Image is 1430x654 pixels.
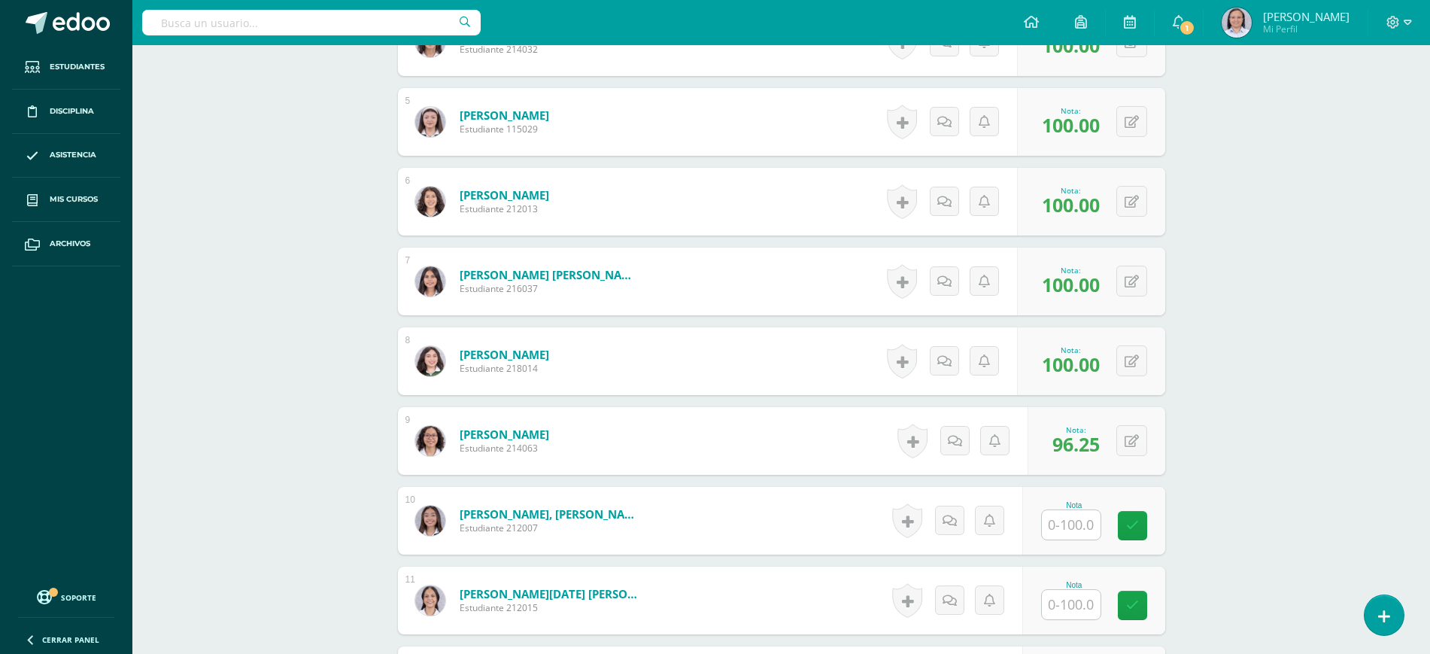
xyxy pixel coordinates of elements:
[1041,501,1107,510] div: Nota
[50,105,94,117] span: Disciplina
[61,592,96,603] span: Soporte
[460,442,549,455] span: Estudiante 214063
[415,426,445,456] img: 47ab6e88b84ef07cb5b2f01725970499.png
[1042,192,1100,217] span: 100.00
[1042,345,1100,355] div: Nota:
[460,586,640,601] a: [PERSON_NAME][DATE] [PERSON_NAME]
[50,193,98,205] span: Mis cursos
[460,202,549,215] span: Estudiante 212013
[1041,581,1107,589] div: Nota
[1263,9,1350,24] span: [PERSON_NAME]
[1042,105,1100,116] div: Nota:
[415,586,445,616] img: 14b6f9600bbeae172fd7f038d3506a01.png
[460,427,549,442] a: [PERSON_NAME]
[18,586,114,607] a: Soporte
[50,61,105,73] span: Estudiantes
[1042,112,1100,138] span: 100.00
[42,634,99,645] span: Cerrar panel
[1179,20,1195,36] span: 1
[12,134,120,178] a: Asistencia
[12,178,120,222] a: Mis cursos
[1052,431,1100,457] span: 96.25
[460,506,640,522] a: [PERSON_NAME], [PERSON_NAME][DATE]
[460,43,640,56] span: Estudiante 214032
[460,347,549,362] a: [PERSON_NAME]
[415,346,445,376] img: cdad8582015f3facab570fb19641a927.png
[460,187,549,202] a: [PERSON_NAME]
[460,522,640,534] span: Estudiante 212007
[1052,424,1100,435] div: Nota:
[460,601,640,614] span: Estudiante 212015
[12,222,120,266] a: Archivos
[460,108,549,123] a: [PERSON_NAME]
[415,107,445,137] img: 4725ac30a4b5e3f6cb13a1b1878e08d8.png
[1042,272,1100,297] span: 100.00
[460,123,549,135] span: Estudiante 115029
[1042,185,1100,196] div: Nota:
[415,187,445,217] img: cd821919ff7692dfa18a87eb32455e8d.png
[50,149,96,161] span: Asistencia
[1042,351,1100,377] span: 100.00
[1263,23,1350,35] span: Mi Perfil
[415,266,445,297] img: f9994100deb6ea3b8d995cf06c247a4c.png
[415,506,445,536] img: a4edf9b3286cfd43df08ece18344d72f.png
[12,90,120,134] a: Disciplina
[1042,32,1100,58] span: 100.00
[142,10,481,35] input: Busca un usuario...
[460,282,640,295] span: Estudiante 216037
[460,267,640,282] a: [PERSON_NAME] [PERSON_NAME]
[50,238,90,250] span: Archivos
[1042,510,1101,540] input: 0-100.0
[1042,590,1101,619] input: 0-100.0
[1042,265,1100,275] div: Nota:
[460,362,549,375] span: Estudiante 218014
[12,45,120,90] a: Estudiantes
[1222,8,1252,38] img: 362840c0840221cfc42a5058b27e03ff.png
